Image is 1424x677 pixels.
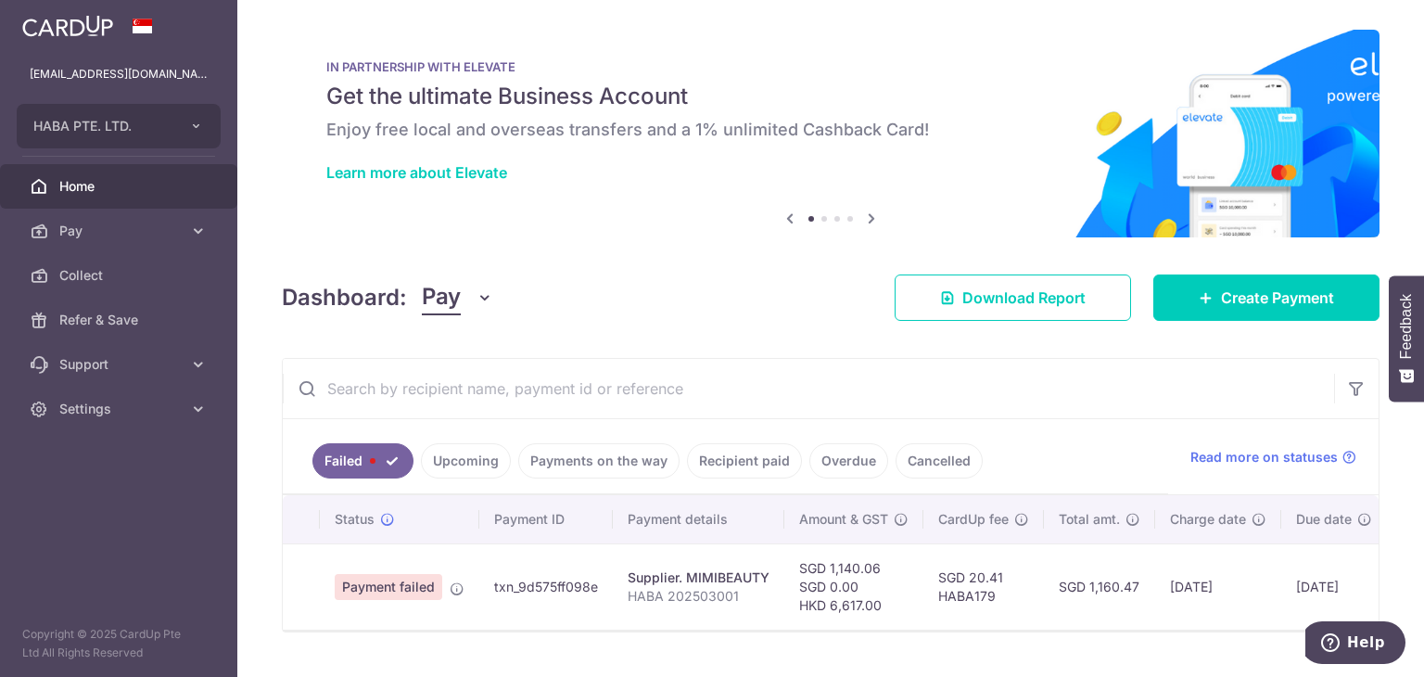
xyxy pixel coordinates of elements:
[283,359,1334,418] input: Search by recipient name, payment id or reference
[59,266,182,285] span: Collect
[628,587,769,606] p: HABA 202503001
[479,543,613,630] td: txn_9d575ff098e
[1155,543,1281,630] td: [DATE]
[282,30,1379,237] img: Renovation banner
[59,355,182,374] span: Support
[59,177,182,196] span: Home
[1059,510,1120,529] span: Total amt.
[1153,275,1379,321] a: Create Payment
[962,287,1086,309] span: Download Report
[1190,448,1338,466] span: Read more on statuses
[326,119,1335,141] h6: Enjoy free local and overseas transfers and a 1% unlimited Cashback Card!
[422,280,461,315] span: Pay
[479,495,613,543] th: Payment ID
[17,104,221,148] button: HABA PTE. LTD.
[30,65,208,83] p: [EMAIL_ADDRESS][DOMAIN_NAME]
[59,222,182,240] span: Pay
[687,443,802,479] a: Recipient paid
[938,510,1009,529] span: CardUp fee
[1296,510,1352,529] span: Due date
[784,543,923,630] td: SGD 1,140.06 SGD 0.00 HKD 6,617.00
[282,281,407,314] h4: Dashboard:
[518,443,680,479] a: Payments on the way
[799,510,888,529] span: Amount & GST
[613,495,784,543] th: Payment details
[326,82,1335,111] h5: Get the ultimate Business Account
[809,443,888,479] a: Overdue
[326,59,1335,74] p: IN PARTNERSHIP WITH ELEVATE
[1281,543,1387,630] td: [DATE]
[896,443,983,479] a: Cancelled
[335,574,442,600] span: Payment failed
[59,311,182,329] span: Refer & Save
[1305,621,1405,668] iframe: Opens a widget where you can find more information
[1170,510,1246,529] span: Charge date
[422,280,493,315] button: Pay
[1398,294,1415,359] span: Feedback
[1389,275,1424,402] button: Feedback - Show survey
[1044,543,1155,630] td: SGD 1,160.47
[33,117,171,135] span: HABA PTE. LTD.
[923,543,1044,630] td: SGD 20.41 HABA179
[1190,448,1356,466] a: Read more on statuses
[421,443,511,479] a: Upcoming
[1221,287,1334,309] span: Create Payment
[312,443,413,479] a: Failed
[895,275,1131,321] a: Download Report
[628,568,769,587] div: Supplier. MIMIBEAUTY
[326,163,507,182] a: Learn more about Elevate
[59,400,182,418] span: Settings
[335,510,375,529] span: Status
[22,15,113,37] img: CardUp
